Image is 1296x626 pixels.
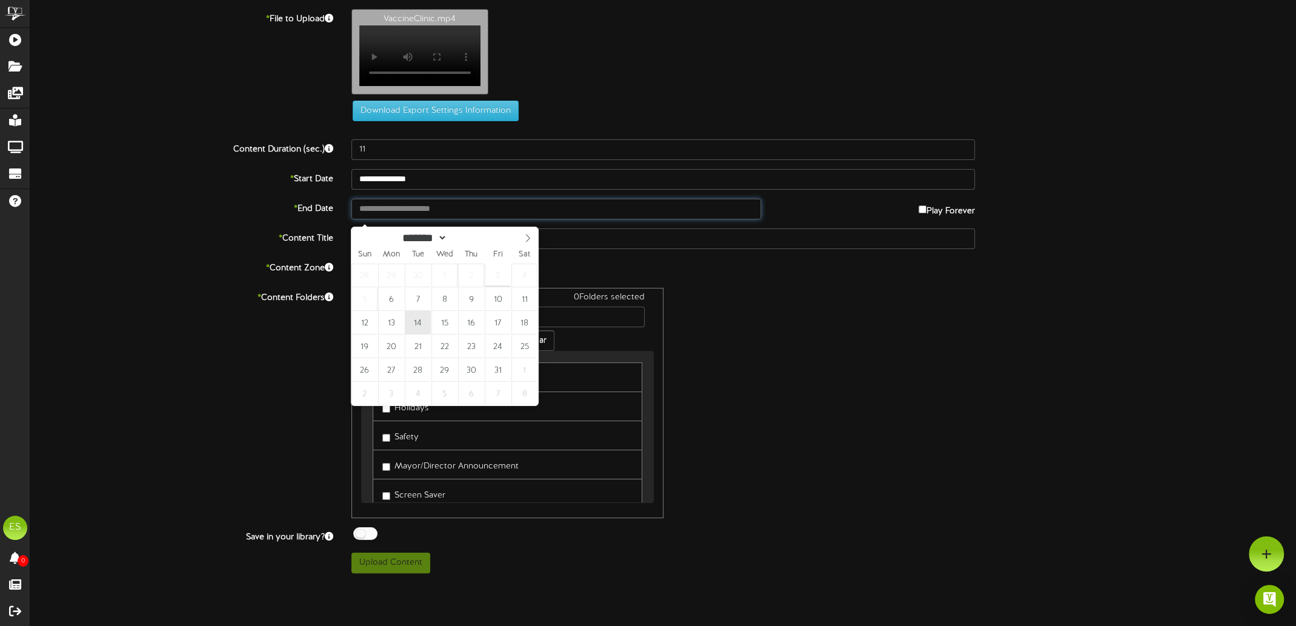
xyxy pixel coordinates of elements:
[431,311,457,335] span: October 15, 2025
[21,288,342,304] label: Content Folders
[431,382,457,405] span: November 5, 2025
[382,463,390,471] input: Mayor/Director Announcement
[431,287,457,311] span: October 8, 2025
[405,264,431,287] span: September 30, 2025
[1255,585,1284,614] div: Open Intercom Messenger
[378,264,404,287] span: September 29, 2025
[485,287,511,311] span: October 10, 2025
[458,311,484,335] span: October 16, 2025
[405,251,431,259] span: Tue
[359,25,480,86] video: Your browser does not support HTML5 video.
[511,311,537,335] span: October 18, 2025
[382,492,390,500] input: Screen Saver
[3,516,27,540] div: ES
[353,101,519,121] button: Download Export Settings Information
[431,335,457,358] span: October 22, 2025
[485,335,511,358] span: October 24, 2025
[405,358,431,382] span: October 28, 2025
[351,382,377,405] span: November 2, 2025
[458,335,484,358] span: October 23, 2025
[21,139,342,156] label: Content Duration (sec.)
[485,251,511,259] span: Fri
[458,287,484,311] span: October 9, 2025
[447,231,491,244] input: Year
[511,287,537,311] span: October 11, 2025
[511,264,537,287] span: October 4, 2025
[21,169,342,185] label: Start Date
[21,527,342,544] label: Save in your library?
[511,335,537,358] span: October 25, 2025
[351,228,975,249] input: Title of this Content
[431,251,458,259] span: Wed
[919,205,926,213] input: Play Forever
[458,358,484,382] span: October 30, 2025
[431,358,457,382] span: October 29, 2025
[351,335,377,358] span: October 19, 2025
[511,382,537,405] span: November 8, 2025
[485,264,511,287] span: October 3, 2025
[378,358,404,382] span: October 27, 2025
[18,555,28,567] span: 0
[378,251,405,259] span: Mon
[485,382,511,405] span: November 7, 2025
[405,287,431,311] span: October 7, 2025
[382,398,429,415] label: Holidays
[458,382,484,405] span: November 6, 2025
[405,382,431,405] span: November 4, 2025
[485,358,511,382] span: October 31, 2025
[382,434,390,442] input: Safety
[378,335,404,358] span: October 20, 2025
[378,311,404,335] span: October 13, 2025
[511,251,538,259] span: Sat
[458,251,485,259] span: Thu
[405,335,431,358] span: October 21, 2025
[511,358,537,382] span: November 1, 2025
[485,311,511,335] span: October 17, 2025
[382,456,519,473] label: Mayor/Director Announcement
[351,287,377,311] span: October 5, 2025
[351,358,377,382] span: October 26, 2025
[21,199,342,215] label: End Date
[431,264,457,287] span: October 1, 2025
[378,382,404,405] span: November 3, 2025
[21,258,342,275] label: Content Zone
[378,287,404,311] span: October 6, 2025
[347,106,519,115] a: Download Export Settings Information
[351,264,377,287] span: September 28, 2025
[21,228,342,245] label: Content Title
[919,199,975,218] label: Play Forever
[351,553,430,573] button: Upload Content
[21,9,342,25] label: File to Upload
[351,311,377,335] span: October 12, 2025
[405,311,431,335] span: October 14, 2025
[382,427,419,444] label: Safety
[382,485,445,502] label: Screen Saver
[458,264,484,287] span: October 2, 2025
[382,405,390,413] input: Holidays
[351,251,378,259] span: Sun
